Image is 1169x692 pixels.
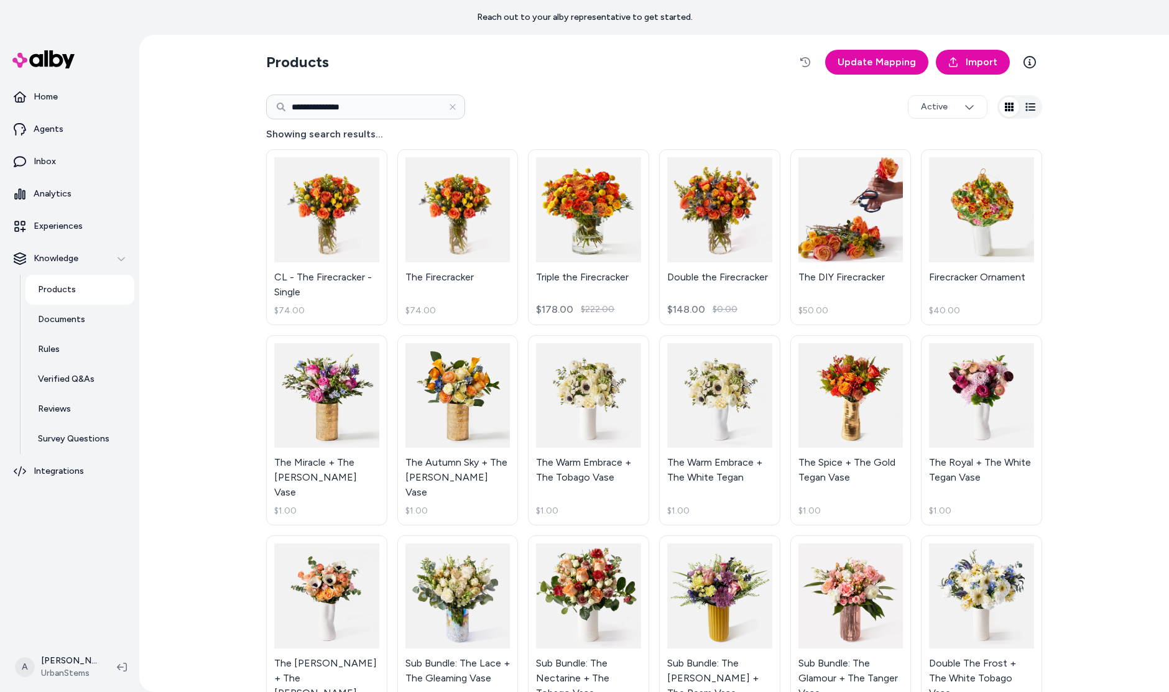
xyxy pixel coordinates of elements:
p: Inbox [34,155,56,168]
p: Verified Q&As [38,373,95,385]
p: Products [38,284,76,296]
a: Experiences [5,211,134,241]
a: Firecracker OrnamentFirecracker Ornament$40.00 [921,149,1042,325]
span: Import [966,55,997,70]
a: Reviews [25,394,134,424]
a: Survey Questions [25,424,134,454]
p: [PERSON_NAME] [41,655,97,667]
a: Agents [5,114,134,144]
a: The Autumn Sky + The Reese VaseThe Autumn Sky + The [PERSON_NAME] Vase$1.00 [397,335,519,526]
a: Products [25,275,134,305]
p: Experiences [34,220,83,233]
a: The DIY FirecrackerThe DIY Firecracker$50.00 [790,149,912,325]
a: Analytics [5,179,134,209]
a: Triple the FirecrackerTriple the Firecracker$178.00$222.00 [528,149,649,325]
p: Analytics [34,188,72,200]
a: Home [5,82,134,112]
p: Rules [38,343,60,356]
button: Knowledge [5,244,134,274]
a: Documents [25,305,134,334]
span: Update Mapping [838,55,916,70]
a: Inbox [5,147,134,177]
a: The Royal + The White Tegan VaseThe Royal + The White Tegan Vase$1.00 [921,335,1042,526]
h2: Products [266,52,329,72]
p: Reach out to your alby representative to get started. [477,11,693,24]
a: Integrations [5,456,134,486]
span: A [15,657,35,677]
a: The Miracle + The Reese VaseThe Miracle + The [PERSON_NAME] Vase$1.00 [266,335,387,526]
p: Agents [34,123,63,136]
button: A[PERSON_NAME]UrbanStems [7,647,107,687]
a: Verified Q&As [25,364,134,394]
h4: Showing search results... [266,127,1042,142]
p: Integrations [34,465,84,477]
p: Reviews [38,403,71,415]
a: CL - The Firecracker - SingleCL - The Firecracker - Single$74.00 [266,149,387,325]
a: The Warm Embrace + The Tobago VaseThe Warm Embrace + The Tobago Vase$1.00 [528,335,649,526]
span: UrbanStems [41,667,97,680]
a: The FirecrackerThe Firecracker$74.00 [397,149,519,325]
p: Home [34,91,58,103]
img: alby Logo [12,50,75,68]
p: Knowledge [34,252,78,265]
a: The Spice + The Gold Tegan VaseThe Spice + The Gold Tegan Vase$1.00 [790,335,912,526]
button: Active [908,95,987,119]
p: Documents [38,313,85,326]
p: Survey Questions [38,433,109,445]
a: Rules [25,334,134,364]
a: Double the FirecrackerDouble the Firecracker$148.00$0.00 [659,149,780,325]
a: The Warm Embrace + The White TeganThe Warm Embrace + The White Tegan$1.00 [659,335,780,526]
a: Update Mapping [825,50,928,75]
a: Import [936,50,1010,75]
